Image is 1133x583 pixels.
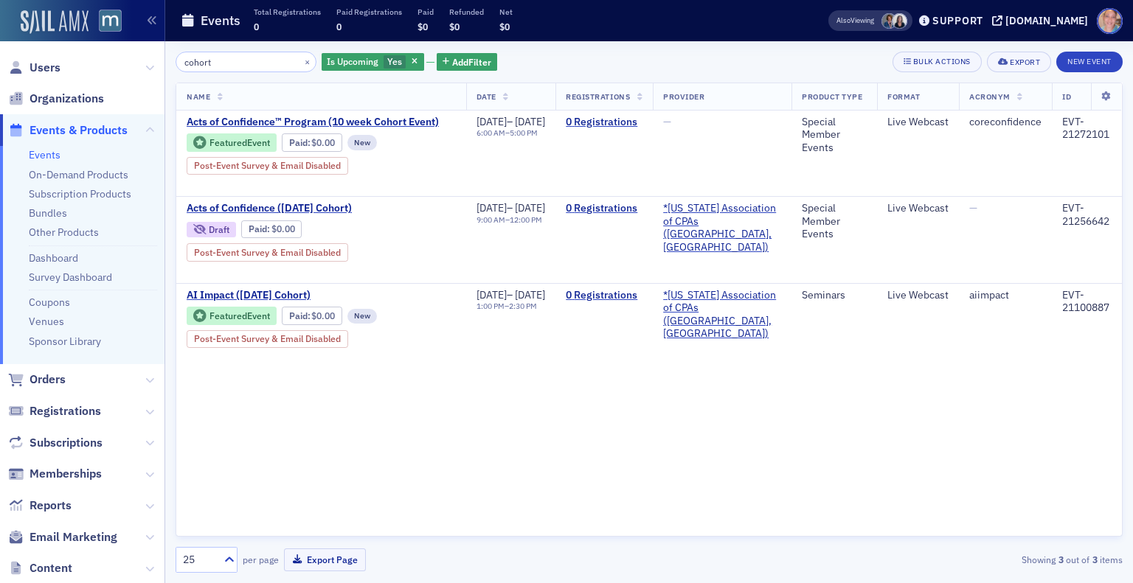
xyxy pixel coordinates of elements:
[1062,116,1112,142] div: EVT-21272101
[836,15,850,25] div: Also
[249,223,267,234] a: Paid
[243,553,279,566] label: per page
[29,206,67,220] a: Bundles
[282,307,342,324] div: Paid: 0 - $0
[29,226,99,239] a: Other Products
[209,226,229,234] div: Draft
[241,220,302,238] div: Paid: 0 - $0
[282,133,342,151] div: Paid: 0 - $0
[30,371,66,388] span: Orders
[8,403,101,419] a: Registrations
[8,122,128,139] a: Events & Products
[510,128,538,138] time: 5:00 PM
[893,52,982,72] button: Bulk Actions
[29,148,60,161] a: Events
[29,270,112,284] a: Survey Dashboard
[187,202,434,215] span: Acts of Confidence (Oct. 2025 Cohort)
[477,289,546,302] div: –
[802,91,862,102] span: Product Type
[499,7,513,17] p: Net
[8,560,72,576] a: Content
[802,289,867,302] div: Seminars
[30,122,128,139] span: Events & Products
[30,498,72,514] span: Reports
[187,222,236,237] div: Draft
[249,223,271,234] span: :
[8,91,104,107] a: Organizations
[301,55,314,68] button: ×
[8,498,72,514] a: Reports
[987,52,1051,72] button: Export
[8,529,117,545] a: Email Marketing
[30,403,101,419] span: Registrations
[892,13,907,29] span: Kelly Brown
[187,307,277,325] div: Featured Event
[663,115,671,128] span: —
[887,289,949,302] div: Live Webcast
[187,157,348,175] div: Post-Event Survey
[802,116,867,155] div: Special Member Events
[29,251,78,265] a: Dashboard
[477,201,507,214] span: [DATE]
[99,10,122,32] img: SailAMX
[477,202,546,215] div: –
[187,202,456,215] a: Acts of Confidence ([DATE] Cohort)
[969,116,1042,129] div: coreconfidence
[663,202,781,254] span: *Maryland Association of CPAs (Timonium, MD)
[336,21,342,32] span: 0
[311,310,335,321] span: $0.00
[89,10,122,35] a: View Homepage
[452,55,491,69] span: Add Filter
[515,115,545,128] span: [DATE]
[566,202,642,215] a: 0 Registrations
[1056,553,1066,566] strong: 3
[187,243,348,261] div: Post-Event Survey
[969,289,1042,302] div: aiimpact
[477,301,546,311] div: –
[887,202,949,215] div: Live Webcast
[1062,91,1071,102] span: ID
[1097,8,1123,34] span: Profile
[566,91,630,102] span: Registrations
[509,301,537,311] time: 2:30 PM
[21,10,89,34] a: SailAMX
[187,330,348,348] div: Post-Event Survey
[254,21,259,32] span: 0
[477,288,507,301] span: [DATE]
[477,214,505,225] time: 9:00 AM
[289,137,308,148] a: Paid
[887,116,949,129] div: Live Webcast
[322,53,424,71] div: Yes
[29,296,70,309] a: Coupons
[176,52,316,72] input: Search…
[566,116,642,129] a: 0 Registrations
[289,137,312,148] span: :
[30,466,102,482] span: Memberships
[510,214,542,225] time: 12:00 PM
[289,310,308,321] a: Paid
[347,309,377,324] div: New
[1056,54,1123,67] a: New Event
[29,187,131,200] a: Subscription Products
[187,133,277,152] div: Featured Event
[449,21,460,32] span: $0
[8,435,103,451] a: Subscriptions
[1010,58,1040,66] div: Export
[29,168,128,181] a: On-Demand Products
[8,371,66,388] a: Orders
[802,202,867,241] div: Special Member Events
[437,53,497,71] button: AddFilter
[477,215,546,225] div: –
[836,15,874,26] span: Viewing
[1089,553,1100,566] strong: 3
[663,202,781,254] a: *[US_STATE] Association of CPAs ([GEOGRAPHIC_DATA], [GEOGRAPHIC_DATA])
[30,435,103,451] span: Subscriptions
[477,91,496,102] span: Date
[284,548,366,571] button: Export Page
[932,14,983,27] div: Support
[271,223,295,234] span: $0.00
[336,7,402,17] p: Paid Registrations
[1062,289,1112,315] div: EVT-21100887
[187,289,434,302] span: AI Impact (November 2025 Cohort)
[30,529,117,545] span: Email Marketing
